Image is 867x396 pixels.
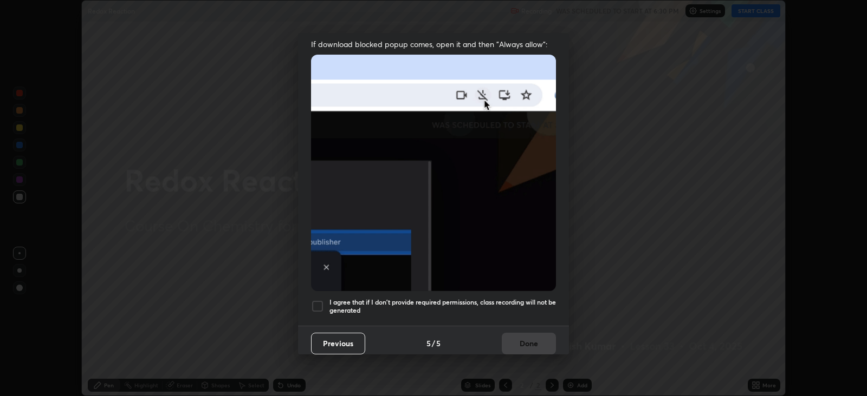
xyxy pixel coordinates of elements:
[436,338,441,349] h4: 5
[311,55,556,291] img: downloads-permission-blocked.gif
[432,338,435,349] h4: /
[311,333,365,354] button: Previous
[311,39,556,49] span: If download blocked popup comes, open it and then "Always allow":
[329,298,556,315] h5: I agree that if I don't provide required permissions, class recording will not be generated
[426,338,431,349] h4: 5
